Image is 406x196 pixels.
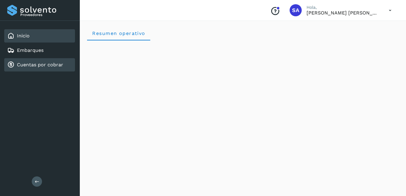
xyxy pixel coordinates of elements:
a: Cuentas por cobrar [17,62,63,68]
p: Hola, [307,5,379,10]
span: Resumen operativo [92,30,145,36]
p: Saul Armando Palacios Martinez [307,10,379,16]
div: Inicio [4,29,75,43]
div: Cuentas por cobrar [4,58,75,71]
a: Inicio [17,33,30,39]
a: Embarques [17,47,44,53]
p: Proveedores [20,13,73,17]
div: Embarques [4,44,75,57]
